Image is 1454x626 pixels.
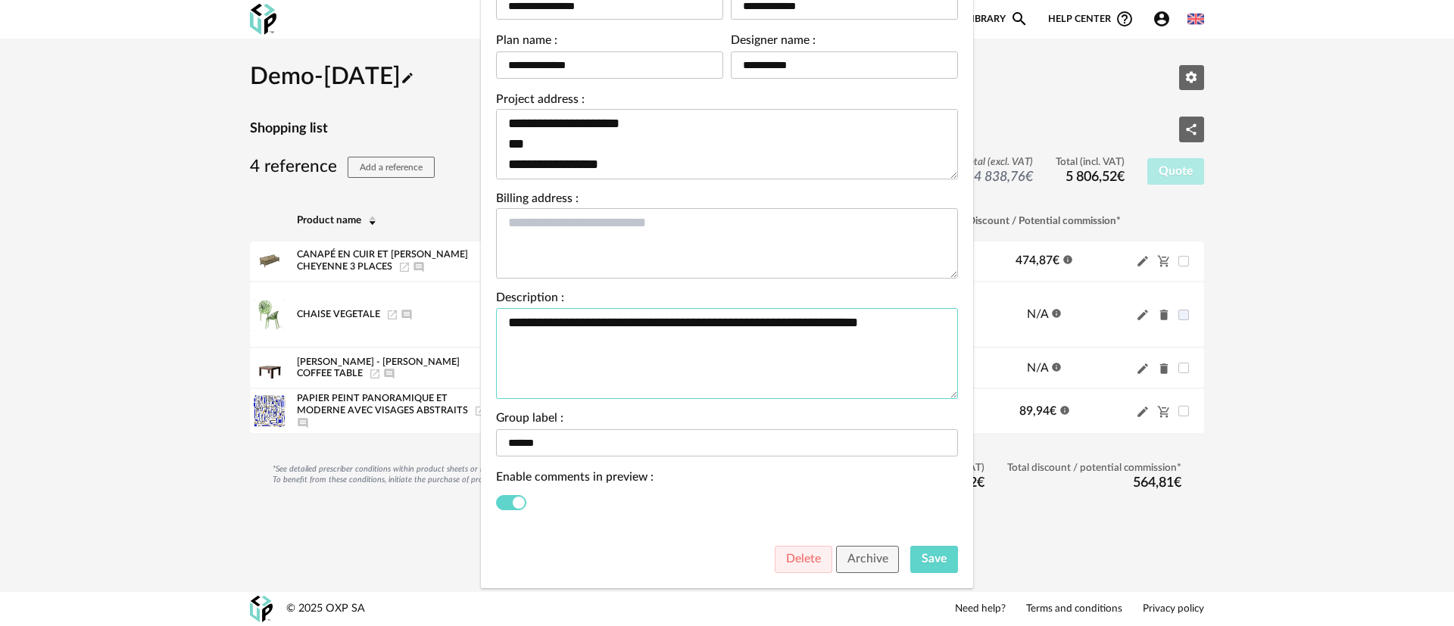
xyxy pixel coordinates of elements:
label: Billing address : [496,193,579,208]
button: Delete [775,546,832,573]
label: Project address : [496,94,585,109]
label: Group label : [496,413,563,428]
button: Save [910,546,958,573]
span: Delete [786,553,821,565]
label: Designer name : [731,35,816,50]
label: Enable comments in preview : [496,472,654,487]
span: Archive [847,553,888,565]
label: Plan name : [496,35,557,50]
label: Description : [496,292,564,307]
span: Save [922,553,947,565]
button: Archive [836,546,900,573]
